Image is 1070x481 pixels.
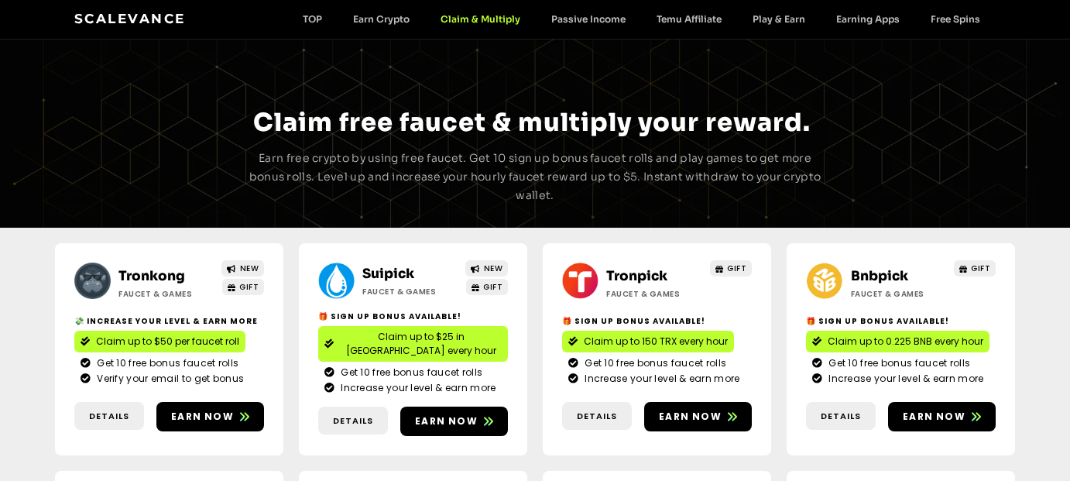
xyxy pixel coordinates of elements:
[825,372,983,386] span: Increase your level & earn more
[221,260,264,277] a: NEW
[337,366,482,380] span: Get 10 free bonus faucet rolls
[287,13,996,25] nav: Menu
[425,13,536,25] a: Claim & Multiply
[338,13,425,25] a: Earn Crypto
[562,315,752,327] h2: 🎁 Sign Up Bonus Available!
[362,286,459,297] h2: Faucet & Games
[465,260,508,277] a: NEW
[466,279,509,295] a: GIFT
[606,288,703,300] h2: Faucet & Games
[96,335,239,349] span: Claim up to $50 per faucet roll
[93,372,244,386] span: Verify your email to get bonus
[318,311,508,322] h2: 🎁 Sign Up Bonus Available!
[74,11,186,26] a: Scalevance
[118,288,215,300] h2: Faucet & Games
[915,13,996,25] a: Free Spins
[577,410,617,423] span: Details
[247,149,823,204] p: Earn free crypto by using free faucet. Get 10 sign up bonus faucet rolls and play games to get mo...
[340,330,502,358] span: Claim up to $25 in [GEOGRAPHIC_DATA] every hour
[287,13,338,25] a: TOP
[483,281,502,293] span: GIFT
[240,263,259,274] span: NEW
[118,268,185,284] a: Tronkong
[710,260,753,277] a: GIFT
[536,13,641,25] a: Passive Income
[74,331,245,352] a: Claim up to $50 per faucet roll
[156,402,264,431] a: Earn now
[806,331,989,352] a: Claim up to 0.225 BNB every hour
[606,268,667,284] a: Tronpick
[737,13,821,25] a: Play & Earn
[581,356,726,370] span: Get 10 free bonus faucet rolls
[851,288,948,300] h2: Faucet & Games
[337,381,496,395] span: Increase your level & earn more
[484,263,503,274] span: NEW
[562,331,734,352] a: Claim up to 150 TRX every hour
[93,356,238,370] span: Get 10 free bonus faucet rolls
[318,326,508,362] a: Claim up to $25 in [GEOGRAPHIC_DATA] every hour
[581,372,739,386] span: Increase your level & earn more
[821,13,915,25] a: Earning Apps
[222,279,265,295] a: GIFT
[903,410,965,424] span: Earn now
[362,266,414,282] a: Suipick
[806,315,996,327] h2: 🎁 Sign Up Bonus Available!
[333,414,373,428] span: Details
[400,407,508,436] a: Earn now
[659,410,722,424] span: Earn now
[318,407,388,435] a: Details
[821,410,861,423] span: Details
[644,402,752,431] a: Earn now
[806,402,876,431] a: Details
[89,410,129,423] span: Details
[562,402,632,431] a: Details
[415,414,478,428] span: Earn now
[727,263,746,274] span: GIFT
[239,281,259,293] span: GIFT
[828,335,983,349] span: Claim up to 0.225 BNB every hour
[954,260,996,277] a: GIFT
[584,335,728,349] span: Claim up to 150 TRX every hour
[971,263,990,274] span: GIFT
[253,107,811,138] span: Claim free faucet & multiply your reward.
[171,410,234,424] span: Earn now
[825,356,970,370] span: Get 10 free bonus faucet rolls
[641,13,737,25] a: Temu Affiliate
[74,315,264,327] h2: 💸 Increase your level & earn more
[851,268,908,284] a: Bnbpick
[74,402,144,431] a: Details
[888,402,996,431] a: Earn now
